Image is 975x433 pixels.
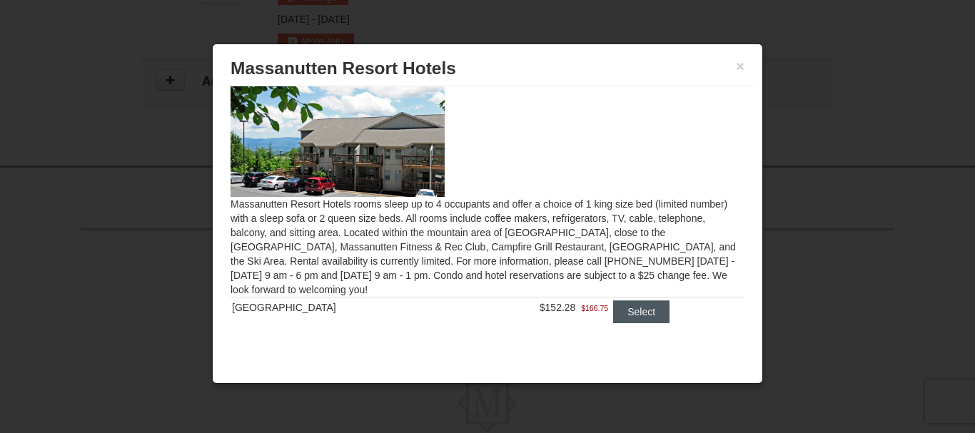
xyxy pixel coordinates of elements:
[540,302,576,313] span: $152.28
[231,80,445,197] img: 19219026-1-e3b4ac8e.jpg
[220,86,755,351] div: Massanutten Resort Hotels rooms sleep up to 4 occupants and offer a choice of 1 king size bed (li...
[232,300,456,315] div: [GEOGRAPHIC_DATA]
[231,58,456,78] span: Massanutten Resort Hotels
[613,300,670,323] button: Select
[581,301,608,315] span: $166.75
[736,59,744,73] button: ×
